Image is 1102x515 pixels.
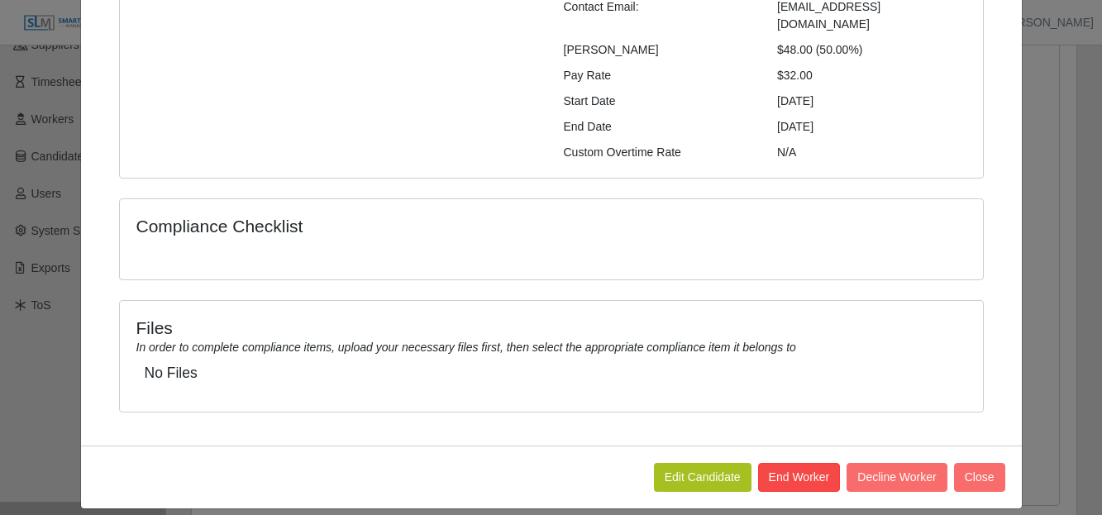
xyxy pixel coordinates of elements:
[765,67,979,84] div: $32.00
[954,463,1005,492] button: Close
[551,144,766,161] div: Custom Overtime Rate
[654,463,751,492] a: Edit Candidate
[777,145,796,159] span: N/A
[765,93,979,110] div: [DATE]
[551,67,766,84] div: Pay Rate
[777,120,813,133] span: [DATE]
[145,365,958,382] h5: No Files
[765,41,979,59] div: $48.00 (50.00%)
[551,41,766,59] div: [PERSON_NAME]
[847,463,947,492] button: Decline Worker
[136,317,966,338] h4: Files
[758,463,841,492] button: End Worker
[551,118,766,136] div: End Date
[136,341,796,354] i: In order to complete compliance items, upload your necessary files first, then select the appropr...
[551,93,766,110] div: Start Date
[136,216,681,236] h4: Compliance Checklist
